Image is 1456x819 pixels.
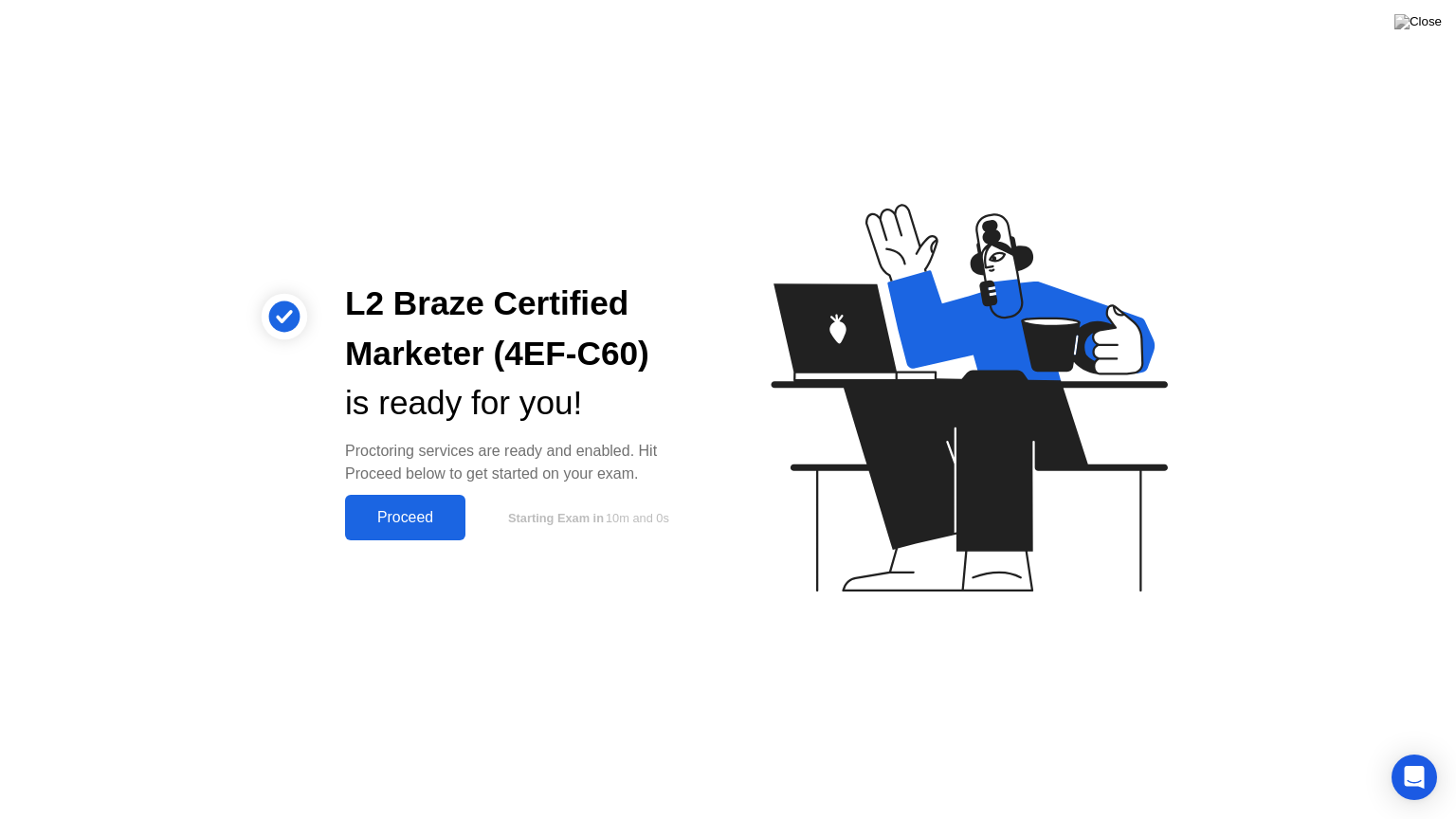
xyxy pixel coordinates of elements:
[1394,14,1442,29] img: Close
[606,511,669,525] span: 10m and 0s
[351,509,460,526] div: Proceed
[345,440,698,485] div: Proctoring services are ready and enabled. Hit Proceed below to get started on your exam.
[1392,755,1437,800] div: Open Intercom Messenger
[345,279,698,379] div: L2 Braze Certified Marketer (4EF-C60)
[345,495,465,540] button: Proceed
[475,500,698,536] button: Starting Exam in10m and 0s
[345,378,698,428] div: is ready for you!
